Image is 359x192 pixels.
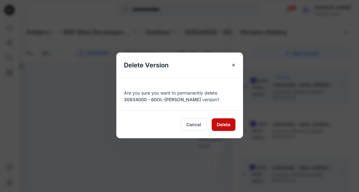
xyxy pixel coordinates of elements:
span: Delete [217,121,230,128]
span: 30934000 - 60OL-[PERSON_NAME] [124,97,201,102]
button: Close [228,59,239,71]
div: Are you sure you want to permanently delete version? [124,86,235,103]
span: Cancel [186,121,201,128]
button: Cancel [181,118,207,131]
button: Delete [212,118,235,131]
h5: Delete Version [116,53,176,78]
